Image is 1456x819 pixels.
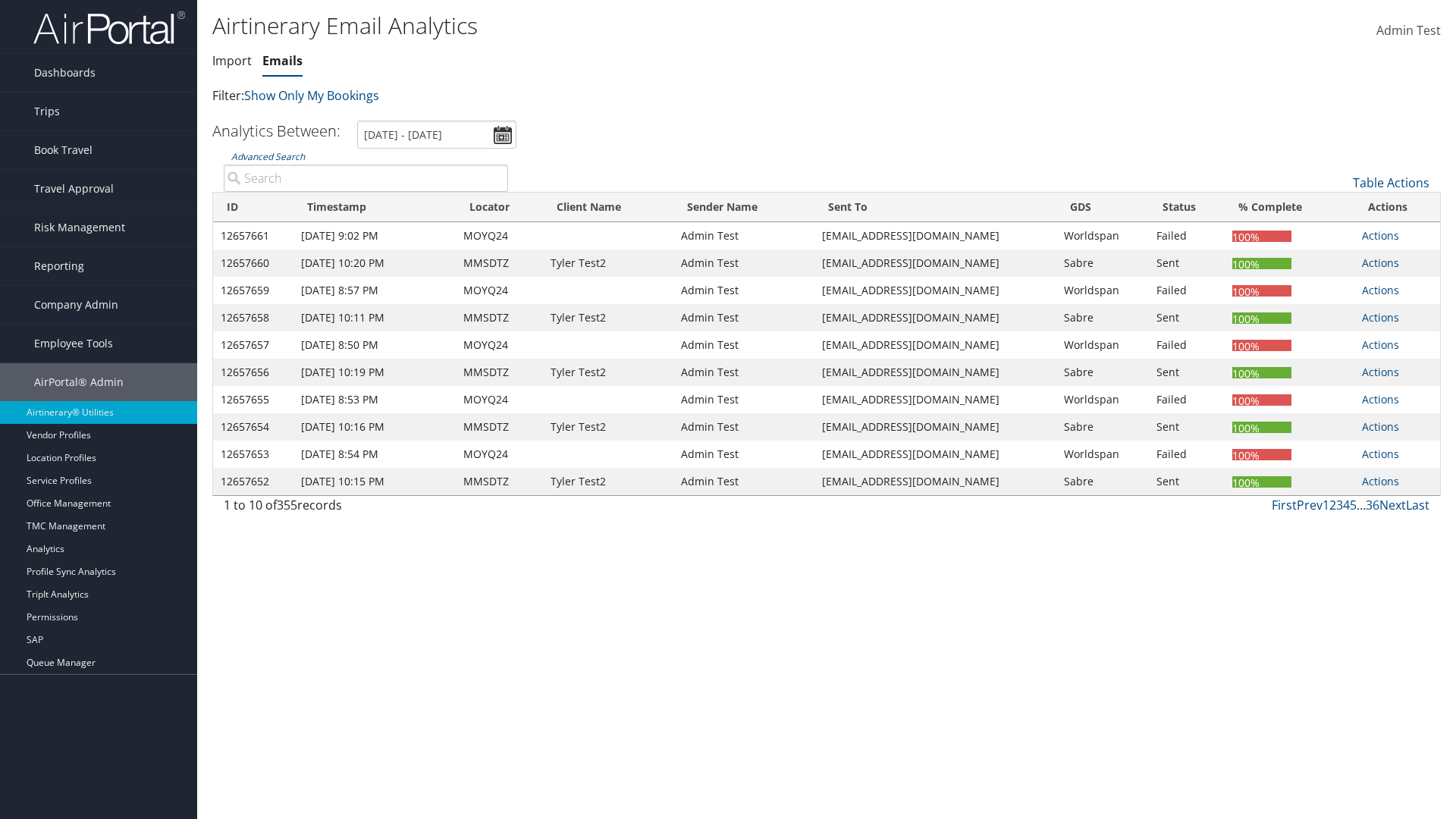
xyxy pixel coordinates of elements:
a: Actions [1362,419,1399,434]
td: MMSDTZ [456,413,542,441]
span: … [1357,497,1366,513]
td: Admin Test [673,277,814,304]
a: 3 [1336,497,1343,513]
div: 100% [1232,312,1291,324]
td: [DATE] 10:16 PM [293,413,457,441]
span: Trips [34,93,60,130]
td: Worldspan [1056,386,1149,413]
td: 12657660 [213,249,293,277]
div: 100% [1232,476,1291,488]
div: 100% [1232,367,1291,378]
td: [DATE] 10:20 PM [293,249,457,277]
td: Admin Test [673,222,814,249]
a: Actions [1362,337,1399,352]
a: 5 [1350,497,1357,513]
div: 100% [1232,449,1291,460]
span: AirPortal® Admin [34,363,124,401]
td: [DATE] 10:15 PM [293,468,457,495]
td: Admin Test [673,441,814,468]
th: Sent To: activate to sort column ascending [814,193,1056,222]
th: Status: activate to sort column ascending [1149,193,1225,222]
a: Import [212,52,252,69]
td: MMSDTZ [456,304,542,331]
td: MOYQ24 [456,277,542,304]
td: Failed [1149,441,1225,468]
a: Actions [1362,283,1399,297]
td: Failed [1149,331,1225,359]
td: [EMAIL_ADDRESS][DOMAIN_NAME] [814,304,1056,331]
td: Failed [1149,277,1225,304]
div: 100% [1232,258,1291,269]
a: Admin Test [1376,8,1441,55]
td: [EMAIL_ADDRESS][DOMAIN_NAME] [814,331,1056,359]
td: 12657657 [213,331,293,359]
a: Table Actions [1353,174,1429,191]
td: Worldspan [1056,441,1149,468]
td: Sabre [1056,249,1149,277]
a: Emails [262,52,303,69]
span: Employee Tools [34,325,113,362]
a: Prev [1297,497,1323,513]
td: Sabre [1056,413,1149,441]
td: 12657659 [213,277,293,304]
td: 12657654 [213,413,293,441]
td: Admin Test [673,331,814,359]
th: GDS: activate to sort column ascending [1056,193,1149,222]
a: 4 [1343,497,1350,513]
td: [EMAIL_ADDRESS][DOMAIN_NAME] [814,386,1056,413]
a: Last [1406,497,1429,513]
td: [DATE] 8:53 PM [293,386,457,413]
th: Sender Name: activate to sort column ascending [673,193,814,222]
div: 100% [1232,422,1291,433]
th: % Complete: activate to sort column ascending [1225,193,1354,222]
td: 12657656 [213,359,293,386]
th: Actions [1354,193,1440,222]
td: Admin Test [673,386,814,413]
span: Admin Test [1376,22,1441,39]
a: Actions [1362,310,1399,325]
div: 100% [1232,231,1291,242]
td: Failed [1149,386,1225,413]
td: [DATE] 9:02 PM [293,222,457,249]
span: Risk Management [34,209,125,246]
span: Book Travel [34,131,93,169]
td: 12657652 [213,468,293,495]
td: Worldspan [1056,277,1149,304]
a: Actions [1362,447,1399,461]
a: Actions [1362,256,1399,270]
span: Company Admin [34,286,118,324]
th: Locator [456,193,542,222]
td: [DATE] 10:19 PM [293,359,457,386]
td: [EMAIL_ADDRESS][DOMAIN_NAME] [814,249,1056,277]
td: Sent [1149,413,1225,441]
td: 12657653 [213,441,293,468]
td: Worldspan [1056,331,1149,359]
div: 100% [1232,394,1291,406]
td: [DATE] 8:50 PM [293,331,457,359]
td: MMSDTZ [456,249,542,277]
td: MOYQ24 [456,441,542,468]
td: 12657661 [213,222,293,249]
td: Sabre [1056,304,1149,331]
td: MMSDTZ [456,359,542,386]
a: Actions [1362,228,1399,243]
input: Advanced Search [224,165,508,192]
a: Next [1379,497,1406,513]
td: [DATE] 10:11 PM [293,304,457,331]
td: MOYQ24 [456,386,542,413]
img: airportal-logo.png [33,10,185,45]
td: [EMAIL_ADDRESS][DOMAIN_NAME] [814,222,1056,249]
td: [DATE] 8:54 PM [293,441,457,468]
td: MMSDTZ [456,468,542,495]
div: 100% [1232,285,1291,297]
td: Tyler Test2 [543,359,673,386]
td: 12657658 [213,304,293,331]
td: Worldspan [1056,222,1149,249]
td: Sent [1149,468,1225,495]
th: Client Name: activate to sort column ascending [543,193,673,222]
td: [EMAIL_ADDRESS][DOMAIN_NAME] [814,468,1056,495]
td: Sabre [1056,359,1149,386]
td: Tyler Test2 [543,468,673,495]
td: [EMAIL_ADDRESS][DOMAIN_NAME] [814,359,1056,386]
td: Sent [1149,249,1225,277]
